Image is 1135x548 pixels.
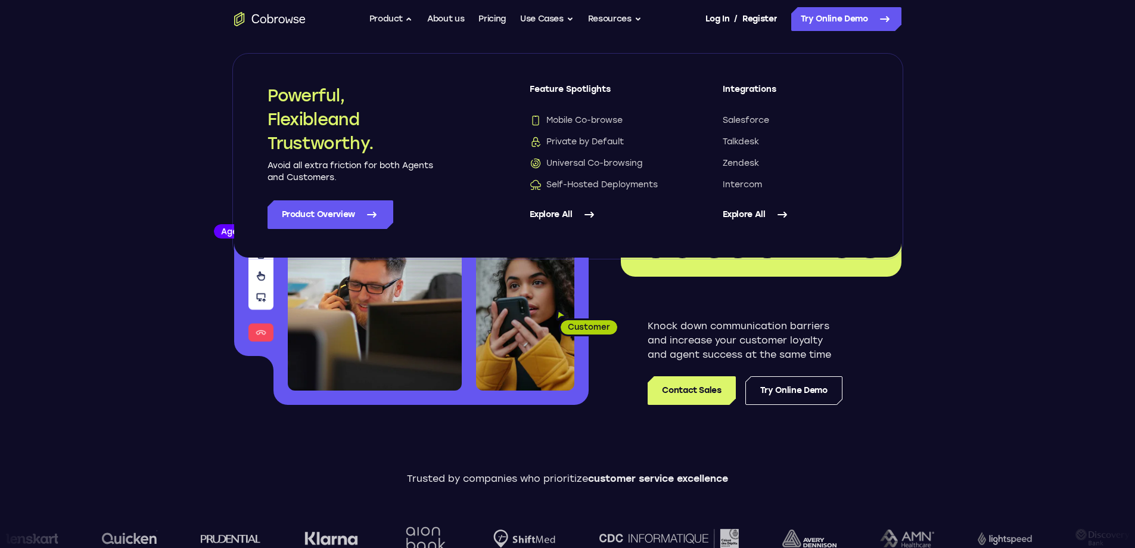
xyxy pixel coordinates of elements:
[530,114,623,126] span: Mobile Co-browse
[530,136,542,148] img: Private by Default
[745,376,842,405] a: Try Online Demo
[530,179,658,191] span: Self-Hosted Deployments
[530,136,675,148] a: Private by DefaultPrivate by Default
[705,7,729,31] a: Log In
[734,12,738,26] span: /
[723,200,868,229] a: Explore All
[530,114,675,126] a: Mobile Co-browseMobile Co-browse
[252,531,306,546] img: Klarna
[723,179,868,191] a: Intercom
[648,376,735,405] a: Contact Sales
[530,157,542,169] img: Universal Co-browsing
[742,7,777,31] a: Register
[530,114,542,126] img: Mobile Co-browse
[723,157,868,169] a: Zendesk
[791,7,901,31] a: Try Online Demo
[588,7,642,31] button: Resources
[148,534,209,543] img: prudential
[530,200,675,229] a: Explore All
[723,179,762,191] span: Intercom
[530,136,624,148] span: Private by Default
[546,529,686,547] img: CDC Informatique
[530,83,675,105] span: Feature Spotlights
[648,319,842,362] p: Knock down communication barriers and increase your customer loyalty and agent success at the sam...
[588,473,728,484] span: customer service excellence
[268,200,393,229] a: Product Overview
[268,83,434,155] h2: Powerful, Flexible and Trustworthy.
[530,157,675,169] a: Universal Co-browsingUniversal Co-browsing
[478,7,506,31] a: Pricing
[730,530,784,547] img: avery-dennison
[530,179,675,191] a: Self-Hosted DeploymentsSelf-Hosted Deployments
[828,530,882,548] img: AMN Healthcare
[723,114,868,126] a: Salesforce
[530,157,642,169] span: Universal Co-browsing
[234,12,306,26] a: Go to the home page
[369,7,413,31] button: Product
[476,249,574,391] img: A customer holding their phone
[723,136,868,148] a: Talkdesk
[723,136,759,148] span: Talkdesk
[723,157,759,169] span: Zendesk
[723,83,868,105] span: Integrations
[925,532,979,544] img: Lightspeed
[441,530,503,548] img: Shiftmed
[288,178,462,391] img: A customer support agent talking on the phone
[723,114,769,126] span: Salesforce
[268,160,434,184] p: Avoid all extra friction for both Agents and Customers.
[530,179,542,191] img: Self-Hosted Deployments
[427,7,464,31] a: About us
[520,7,574,31] button: Use Cases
